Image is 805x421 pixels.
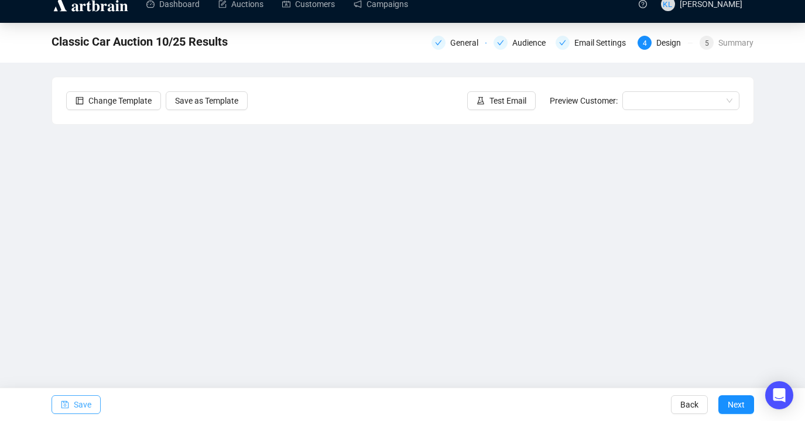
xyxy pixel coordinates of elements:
[680,388,698,421] span: Back
[559,39,566,46] span: check
[76,97,84,105] span: layout
[489,94,526,107] span: Test Email
[166,91,248,110] button: Save as Template
[477,97,485,105] span: experiment
[450,36,485,50] div: General
[718,395,754,414] button: Next
[550,96,618,105] span: Preview Customer:
[512,36,553,50] div: Audience
[574,36,633,50] div: Email Settings
[700,36,753,50] div: 5Summary
[728,388,745,421] span: Next
[556,36,631,50] div: Email Settings
[656,36,688,50] div: Design
[765,381,793,409] div: Open Intercom Messenger
[74,388,91,421] span: Save
[52,395,101,414] button: Save
[435,39,442,46] span: check
[52,32,228,51] span: Classic Car Auction 10/25 Results
[467,91,536,110] button: Test Email
[431,36,487,50] div: General
[643,39,647,47] span: 4
[638,36,693,50] div: 4Design
[66,91,161,110] button: Change Template
[88,94,152,107] span: Change Template
[61,401,69,409] span: save
[175,94,238,107] span: Save as Template
[705,39,709,47] span: 5
[671,395,708,414] button: Back
[718,36,753,50] div: Summary
[494,36,549,50] div: Audience
[497,39,504,46] span: check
